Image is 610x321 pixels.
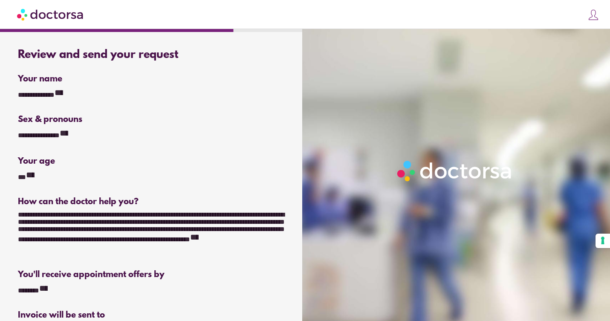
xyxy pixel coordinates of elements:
div: Invoice will be sent to [18,310,286,320]
img: Logo-Doctorsa-trans-White-partial-flat.png [394,157,516,185]
div: You'll receive appointment offers by [18,270,286,280]
button: Your consent preferences for tracking technologies [596,234,610,248]
img: Doctorsa.com [17,5,84,24]
div: Your age [18,156,151,166]
img: icons8-customer-100.png [587,9,599,21]
div: Your name [18,74,286,84]
div: Sex & pronouns [18,115,286,124]
div: How can the doctor help you? [18,197,286,207]
div: Review and send your request [18,49,286,61]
